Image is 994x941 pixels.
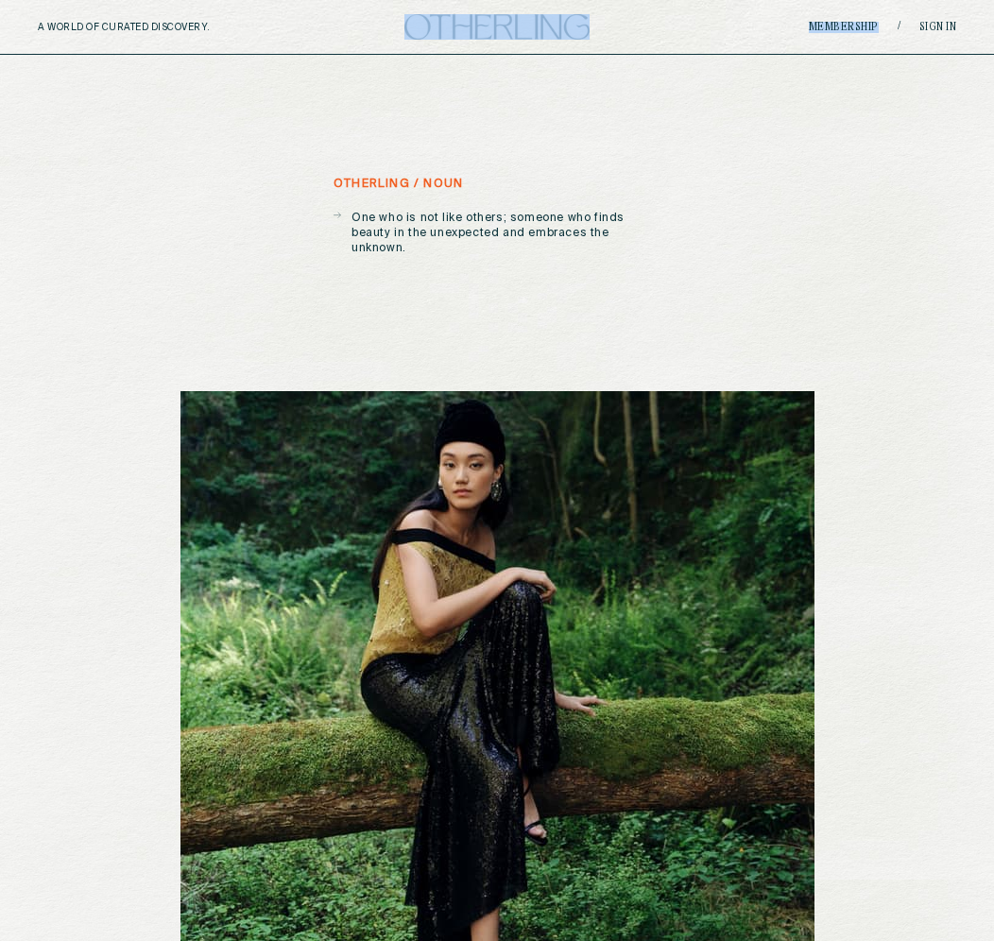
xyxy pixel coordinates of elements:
[809,22,879,33] a: Membership
[351,211,660,256] p: One who is not like others; someone who finds beauty in the unexpected and embraces the unknown.
[334,178,463,191] h5: otherling / noun
[404,14,590,40] img: logo
[898,20,900,34] span: /
[38,22,292,33] h5: A WORLD OF CURATED DISCOVERY.
[919,22,957,33] a: Sign in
